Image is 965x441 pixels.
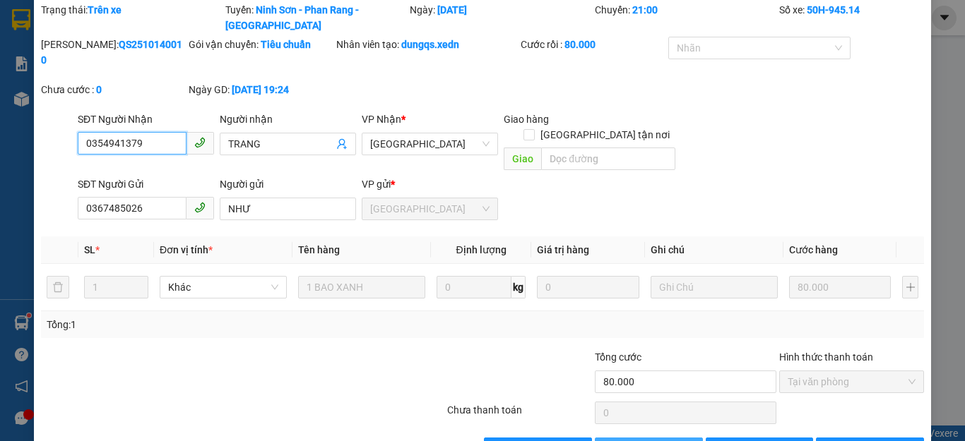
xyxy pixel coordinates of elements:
[189,37,333,52] div: Gói vận chuyển:
[370,198,490,219] span: Quảng Sơn
[789,276,891,298] input: 0
[232,84,289,95] b: [DATE] 19:24
[446,402,593,427] div: Chưa thanh toán
[537,276,639,298] input: 0
[41,37,186,68] div: [PERSON_NAME]:
[336,138,348,150] span: user-add
[535,127,675,143] span: [GEOGRAPHIC_DATA] tận nơi
[194,202,206,213] span: phone
[96,84,102,95] b: 0
[78,176,214,192] div: SĐT Người Gửi
[298,276,425,298] input: VD: Bàn, Ghế
[504,147,541,170] span: Giao
[119,67,194,85] li: (c) 2017
[261,39,311,50] b: Tiêu chuẩn
[189,82,333,97] div: Ngày GD:
[87,20,140,87] b: Gửi khách hàng
[168,277,278,298] span: Khác
[370,133,490,155] span: Sài Gòn
[651,276,778,298] input: Ghi Chú
[220,111,356,127] div: Người nhận
[220,176,356,192] div: Người gửi
[119,54,194,65] b: [DOMAIN_NAME]
[564,39,596,50] b: 80.000
[521,37,665,52] div: Cước rồi :
[437,4,467,16] b: [DATE]
[541,147,675,170] input: Dọc đường
[408,2,593,33] div: Ngày:
[47,317,374,332] div: Tổng: 1
[84,244,95,255] span: SL
[298,244,340,255] span: Tên hàng
[88,4,122,16] b: Trên xe
[47,276,69,298] button: delete
[778,2,925,33] div: Số xe:
[645,236,783,264] th: Ghi chú
[595,351,641,363] span: Tổng cước
[401,39,459,50] b: dungqs.xedn
[537,244,589,255] span: Giá trị hàng
[362,114,401,125] span: VP Nhận
[779,351,873,363] label: Hình thức thanh toán
[593,2,778,33] div: Chuyến:
[511,276,526,298] span: kg
[788,371,916,392] span: Tại văn phòng
[78,111,214,127] div: SĐT Người Nhận
[456,244,506,255] span: Định lượng
[18,91,62,157] b: Xe Đăng Nhân
[632,4,658,16] b: 21:00
[789,244,838,255] span: Cước hàng
[504,114,549,125] span: Giao hàng
[807,4,860,16] b: 50H-945.14
[194,137,206,148] span: phone
[41,82,186,97] div: Chưa cước :
[153,18,187,52] img: logo.jpg
[224,2,408,33] div: Tuyến:
[902,276,918,298] button: plus
[40,2,224,33] div: Trạng thái:
[362,176,498,192] div: VP gửi
[225,4,359,31] b: Ninh Sơn - Phan Rang - [GEOGRAPHIC_DATA]
[160,244,213,255] span: Đơn vị tính
[336,37,518,52] div: Nhân viên tạo:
